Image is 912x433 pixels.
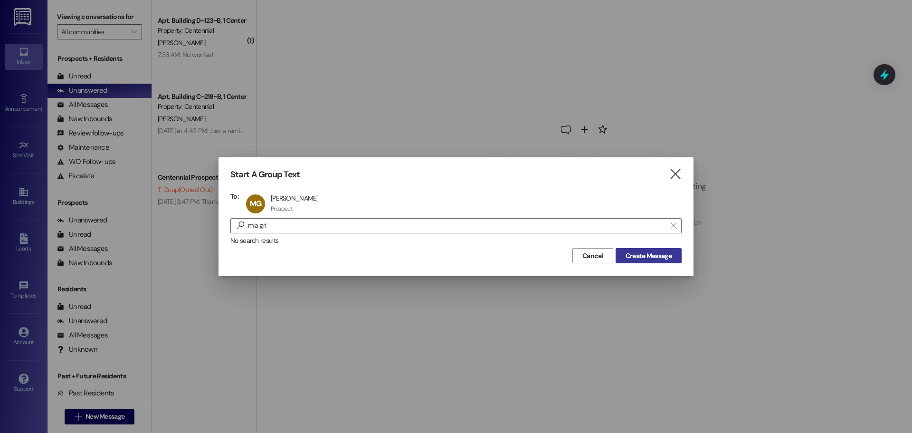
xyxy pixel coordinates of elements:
[230,169,300,180] h3: Start A Group Text
[572,248,613,263] button: Cancel
[230,192,239,201] h3: To:
[671,222,676,230] i: 
[669,169,682,179] i: 
[271,205,293,212] div: Prospect
[233,221,248,231] i: 
[666,219,681,233] button: Clear text
[248,219,666,232] input: Search for any contact or apartment
[582,251,603,261] span: Cancel
[626,251,672,261] span: Create Message
[230,236,682,246] div: No search results
[271,194,318,202] div: [PERSON_NAME]
[616,248,682,263] button: Create Message
[250,199,261,209] span: MG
